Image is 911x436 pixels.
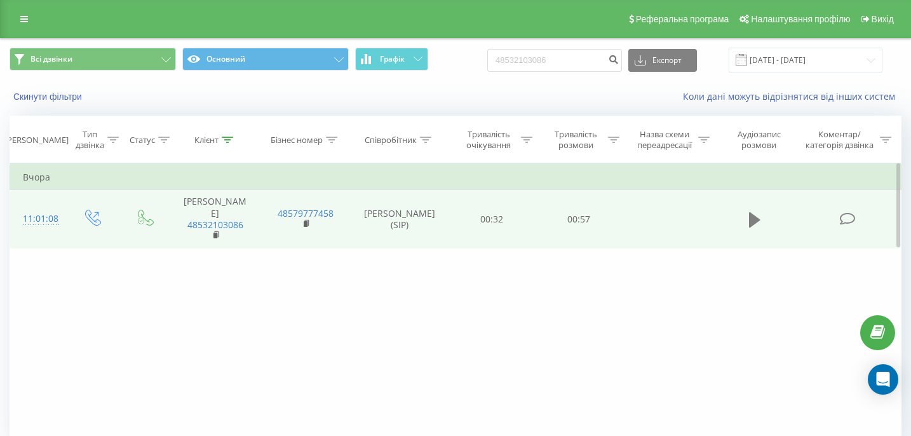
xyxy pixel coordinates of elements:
button: Графік [355,48,428,71]
div: 11:01:08 [23,207,53,231]
td: Вчора [10,165,901,190]
input: Пошук за номером [487,49,622,72]
span: Налаштування профілю [751,14,850,24]
div: Клієнт [194,135,219,146]
button: Експорт [628,49,697,72]
span: Всі дзвінки [30,54,72,64]
div: Тривалість розмови [547,129,605,151]
div: Тип дзвінка [76,129,104,151]
div: Аудіозапис розмови [724,129,793,151]
td: 00:32 [449,190,536,249]
td: 00:57 [536,190,623,249]
div: Тривалість очікування [460,129,518,151]
span: Графік [380,55,405,64]
button: Основний [182,48,349,71]
span: Реферальна програма [636,14,729,24]
div: Бізнес номер [271,135,323,146]
td: [PERSON_NAME] [170,190,260,249]
span: Вихід [872,14,894,24]
div: Співробітник [365,135,417,146]
a: Коли дані можуть відрізнятися вiд інших систем [683,90,901,102]
button: Скинути фільтри [10,91,88,102]
button: Всі дзвінки [10,48,176,71]
a: 48532103086 [187,219,243,231]
div: [PERSON_NAME] [4,135,69,146]
div: Коментар/категорія дзвінка [802,129,877,151]
td: [PERSON_NAME] (SIP) [351,190,448,249]
a: 48579777458 [278,207,334,219]
div: Назва схеми переадресації [634,129,696,151]
div: Open Intercom Messenger [868,364,898,395]
div: Статус [130,135,155,146]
